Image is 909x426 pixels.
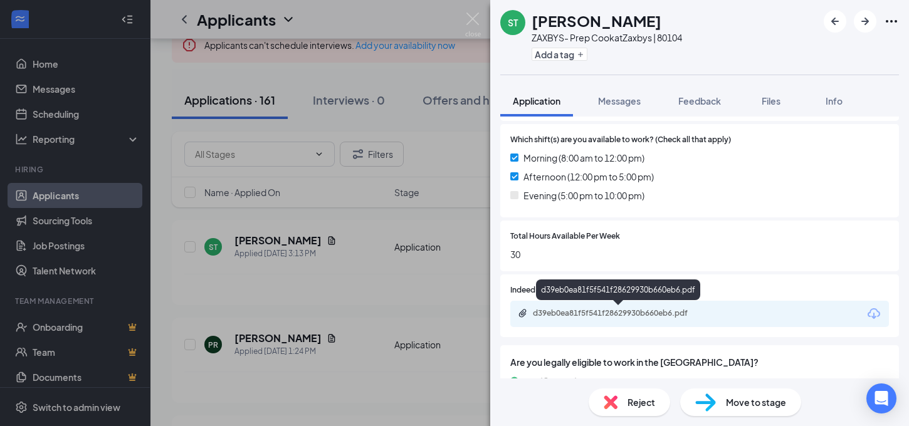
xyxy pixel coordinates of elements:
span: Reject [628,395,655,409]
svg: ArrowLeftNew [828,14,843,29]
span: Files [762,95,780,106]
span: Application [513,95,560,106]
a: Paperclipd39eb0ea81f5f541f28629930b660eb6.pdf [518,308,721,320]
div: ZAXBYS- Prep Cook at Zaxbys | 80104 [532,31,682,44]
span: Morning (8:00 am to 12:00 pm) [523,151,644,165]
button: ArrowLeftNew [824,10,846,33]
div: ST [508,16,518,29]
span: Move to stage [726,395,786,409]
div: d39eb0ea81f5f541f28629930b660eb6.pdf [536,279,700,300]
span: Afternoon (12:00 pm to 5:00 pm) [523,170,654,184]
span: Feedback [678,95,721,106]
h1: [PERSON_NAME] [532,10,661,31]
svg: Paperclip [518,308,528,318]
div: Open Intercom Messenger [866,383,896,413]
button: PlusAdd a tag [532,48,587,61]
span: Total Hours Available Per Week [510,231,620,242]
span: Info [826,95,843,106]
svg: Ellipses [884,14,899,29]
span: Messages [598,95,641,106]
svg: Plus [577,51,584,58]
span: 30 [510,247,889,261]
svg: Download [866,306,881,321]
span: yes (Correct) [523,374,577,388]
svg: ArrowRight [858,14,873,29]
span: Are you legally eligible to work in the [GEOGRAPHIC_DATA]? [510,355,889,369]
span: Which shift(s) are you available to work? (Check all that apply) [510,134,731,146]
span: Evening (5:00 pm to 10:00 pm) [523,189,644,202]
div: d39eb0ea81f5f541f28629930b660eb6.pdf [533,308,708,318]
span: Indeed Resume [510,284,565,296]
button: ArrowRight [854,10,876,33]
